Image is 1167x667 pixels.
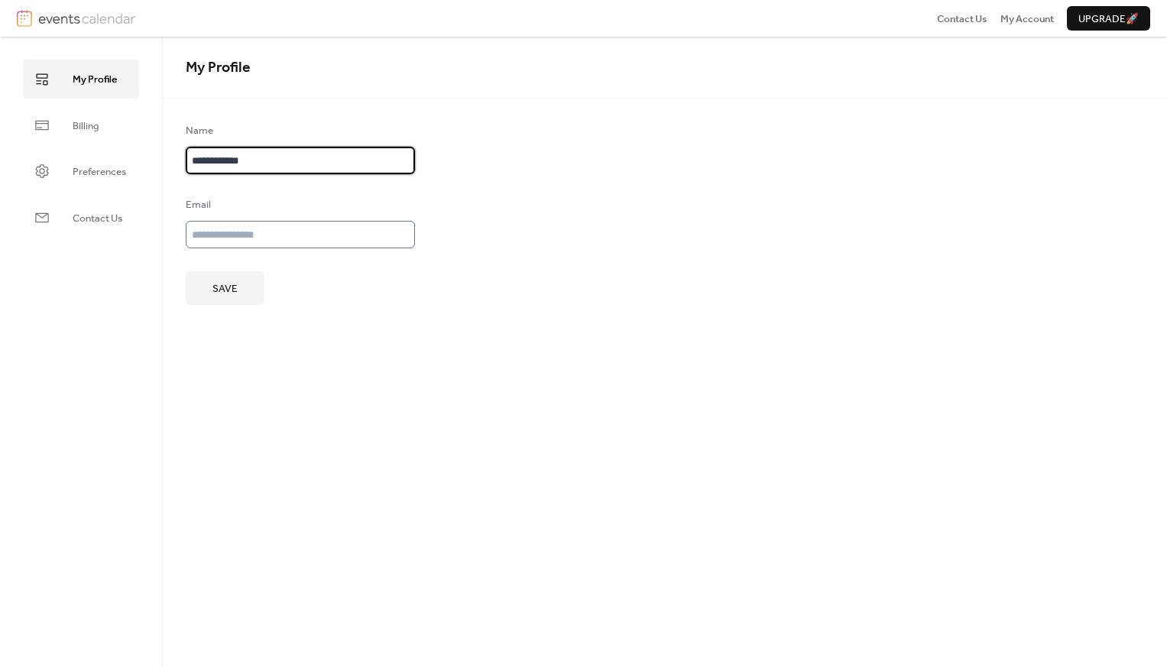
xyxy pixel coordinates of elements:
span: Upgrade 🚀 [1078,11,1139,27]
img: logo [17,10,32,27]
span: Preferences [73,164,126,180]
span: My Account [1000,11,1054,27]
a: Contact Us [937,11,987,26]
div: Name [186,123,412,138]
a: My Profile [23,60,139,98]
a: Contact Us [23,199,139,237]
a: My Account [1000,11,1054,26]
button: Upgrade🚀 [1067,6,1150,31]
a: Preferences [23,152,139,190]
a: Billing [23,106,139,144]
div: Email [186,197,412,212]
button: Save [186,271,264,305]
span: Contact Us [73,211,122,226]
span: Billing [73,118,99,134]
span: My Profile [186,53,251,82]
span: Contact Us [937,11,987,27]
span: Save [212,281,238,296]
img: logotype [38,10,135,27]
span: My Profile [73,72,117,87]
